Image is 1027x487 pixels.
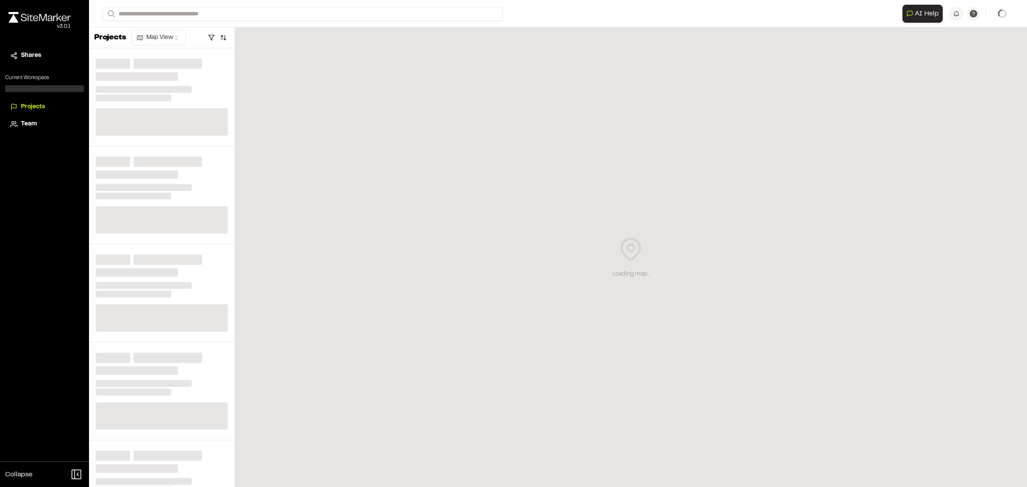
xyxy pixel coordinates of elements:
[9,12,71,23] img: rebrand.png
[915,9,939,19] span: AI Help
[103,7,118,21] button: Search
[10,102,79,112] a: Projects
[5,74,84,82] p: Current Workspace
[21,102,45,112] span: Projects
[10,51,79,60] a: Shares
[902,5,946,23] div: Open AI Assistant
[94,32,126,44] p: Projects
[10,119,79,129] a: Team
[5,469,33,480] span: Collapse
[21,119,37,129] span: Team
[612,270,650,279] div: Loading map...
[21,51,41,60] span: Shares
[9,23,71,30] div: Oh geez...please don't...
[902,5,943,23] button: Open AI Assistant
